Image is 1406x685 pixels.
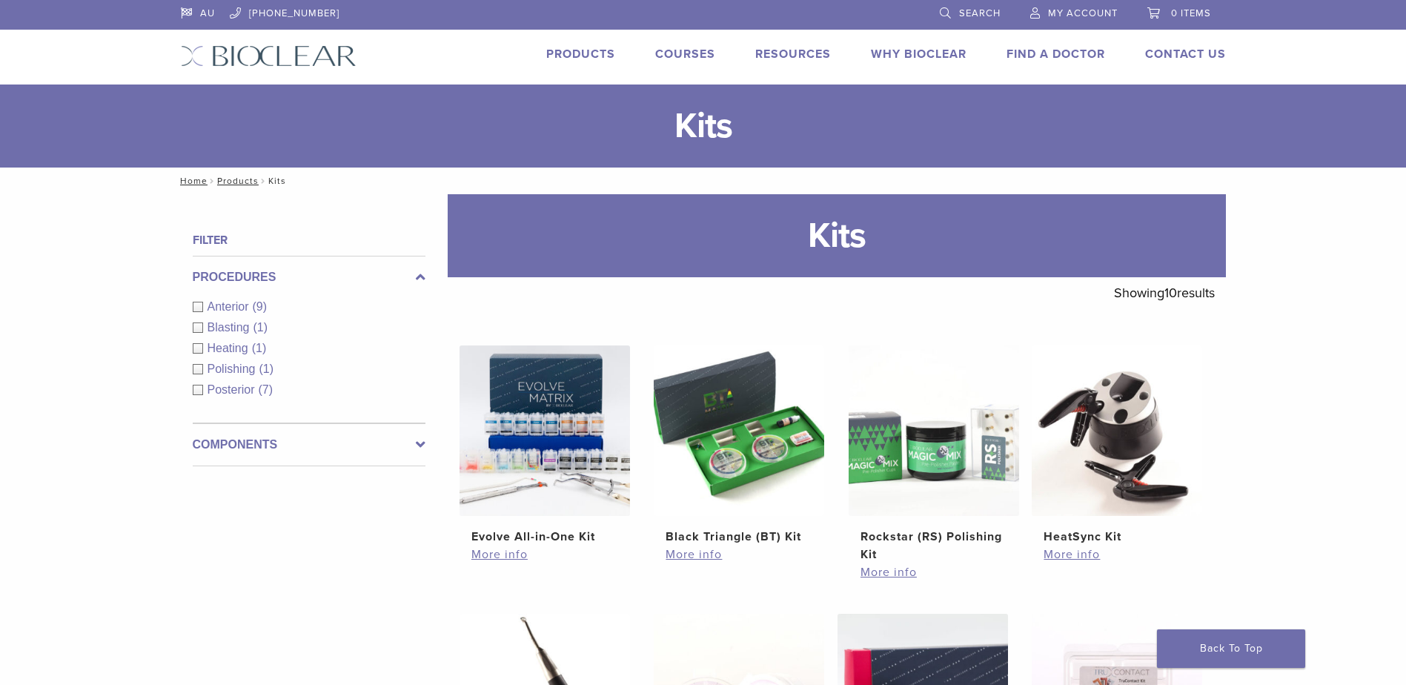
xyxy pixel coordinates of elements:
[471,546,618,563] a: More info
[170,168,1237,194] nav: Kits
[1157,629,1305,668] a: Back To Top
[253,321,268,334] span: (1)
[193,436,425,454] label: Components
[181,45,357,67] img: Bioclear
[1044,546,1190,563] a: More info
[849,345,1019,516] img: Rockstar (RS) Polishing Kit
[653,345,826,546] a: Black Triangle (BT) KitBlack Triangle (BT) Kit
[193,268,425,286] label: Procedures
[860,563,1007,581] a: More info
[755,47,831,62] a: Resources
[546,47,615,62] a: Products
[1007,47,1105,62] a: Find A Doctor
[860,528,1007,563] h2: Rockstar (RS) Polishing Kit
[208,383,259,396] span: Posterior
[253,300,268,313] span: (9)
[1164,285,1177,301] span: 10
[259,363,273,375] span: (1)
[252,342,267,354] span: (1)
[208,177,217,185] span: /
[217,176,259,186] a: Products
[1032,345,1202,516] img: HeatSync Kit
[655,47,715,62] a: Courses
[208,363,259,375] span: Polishing
[208,321,253,334] span: Blasting
[208,342,252,354] span: Heating
[176,176,208,186] a: Home
[459,345,631,546] a: Evolve All-in-One KitEvolve All-in-One Kit
[848,345,1021,563] a: Rockstar (RS) Polishing KitRockstar (RS) Polishing Kit
[654,345,824,516] img: Black Triangle (BT) Kit
[471,528,618,546] h2: Evolve All-in-One Kit
[1048,7,1118,19] span: My Account
[1044,528,1190,546] h2: HeatSync Kit
[871,47,966,62] a: Why Bioclear
[666,528,812,546] h2: Black Triangle (BT) Kit
[208,300,253,313] span: Anterior
[460,345,630,516] img: Evolve All-in-One Kit
[666,546,812,563] a: More info
[193,231,425,249] h4: Filter
[448,194,1226,277] h1: Kits
[1145,47,1226,62] a: Contact Us
[959,7,1001,19] span: Search
[1171,7,1211,19] span: 0 items
[1114,277,1215,308] p: Showing results
[259,383,273,396] span: (7)
[1031,345,1204,546] a: HeatSync KitHeatSync Kit
[259,177,268,185] span: /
